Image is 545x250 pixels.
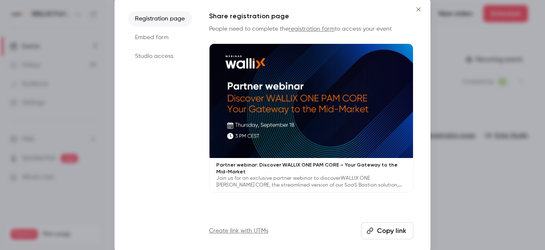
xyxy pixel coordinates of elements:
[209,25,413,33] p: People need to complete the to access your event
[216,161,406,175] p: Partner webinar: Discover WALLIX ONE PAM CORE – Your Gateway to the Mid-Market
[128,49,192,64] li: Studio access
[128,30,192,45] li: Embed form
[128,11,192,26] li: Registration page
[216,175,406,189] p: Join us for an exclusive partner webinar to discoverWALLIX ONE [PERSON_NAME] CORE, the streamline...
[289,26,335,32] a: registration form
[209,227,268,235] a: Create link with UTMs
[361,222,413,239] button: Copy link
[209,11,413,21] h1: Share registration page
[410,1,427,18] button: Close
[209,43,413,193] a: Partner webinar: Discover WALLIX ONE PAM CORE – Your Gateway to the Mid-MarketJoin us for an excl...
